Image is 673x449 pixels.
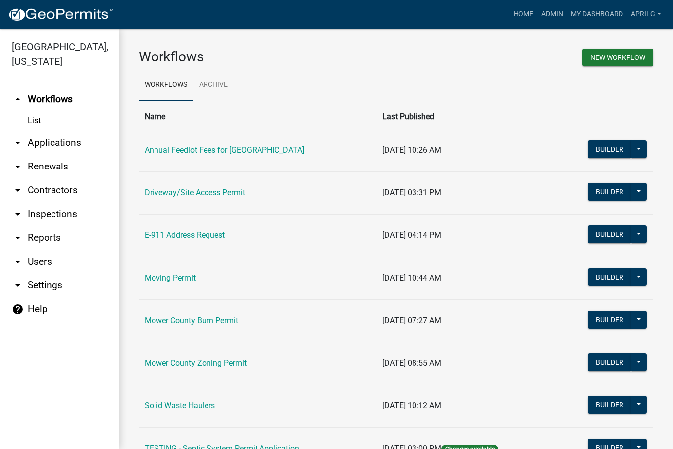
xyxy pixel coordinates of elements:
i: arrow_drop_down [12,184,24,196]
span: [DATE] 04:14 PM [382,230,441,240]
a: Home [510,5,537,24]
th: Name [139,105,376,129]
a: Admin [537,5,567,24]
button: Builder [588,353,631,371]
a: Moving Permit [145,273,196,282]
span: [DATE] 10:12 AM [382,401,441,410]
span: [DATE] 10:26 AM [382,145,441,155]
span: [DATE] 10:44 AM [382,273,441,282]
i: arrow_drop_down [12,208,24,220]
i: arrow_drop_up [12,93,24,105]
a: Driveway/Site Access Permit [145,188,245,197]
i: arrow_drop_down [12,232,24,244]
a: Solid Waste Haulers [145,401,215,410]
button: Builder [588,311,631,329]
a: My Dashboard [567,5,627,24]
button: Builder [588,268,631,286]
h3: Workflows [139,49,389,65]
i: arrow_drop_down [12,161,24,172]
i: help [12,303,24,315]
button: Builder [588,396,631,414]
button: Builder [588,225,631,243]
a: Mower County Zoning Permit [145,358,247,368]
th: Last Published [376,105,553,129]
a: Annual Feedlot Fees for [GEOGRAPHIC_DATA] [145,145,304,155]
a: aprilg [627,5,665,24]
button: New Workflow [582,49,653,66]
i: arrow_drop_down [12,256,24,268]
a: Archive [193,69,234,101]
a: Mower County Burn Permit [145,316,238,325]
span: [DATE] 08:55 AM [382,358,441,368]
span: [DATE] 07:27 AM [382,316,441,325]
button: Builder [588,183,631,201]
i: arrow_drop_down [12,280,24,291]
a: E-911 Address Request [145,230,225,240]
a: Workflows [139,69,193,101]
span: [DATE] 03:31 PM [382,188,441,197]
i: arrow_drop_down [12,137,24,149]
button: Builder [588,140,631,158]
